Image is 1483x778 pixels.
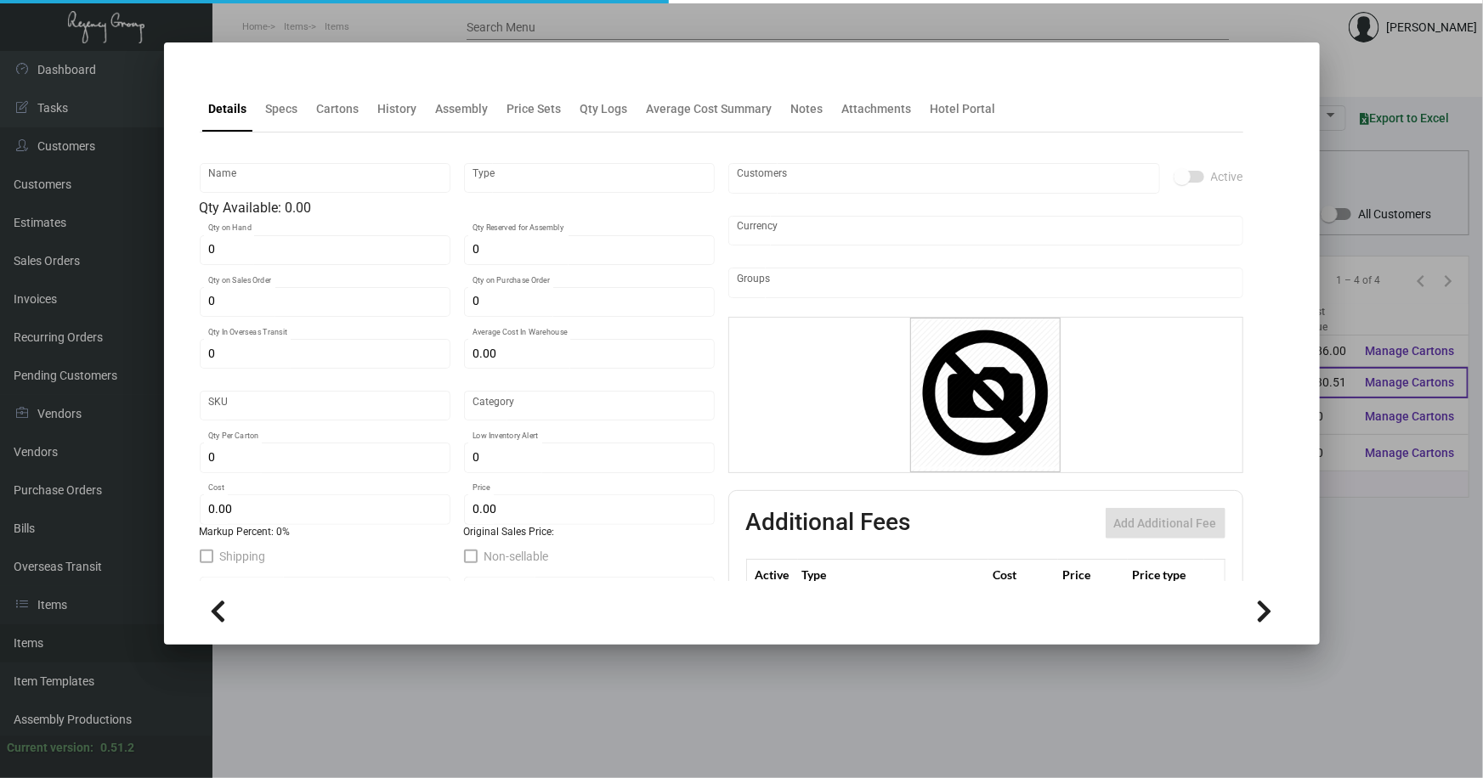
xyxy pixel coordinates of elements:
[378,100,417,118] div: History
[1128,560,1204,589] th: Price type
[436,100,489,118] div: Assembly
[209,100,247,118] div: Details
[484,546,549,567] span: Non-sellable
[798,560,988,589] th: Type
[1106,508,1225,538] button: Add Additional Fee
[931,100,996,118] div: Hotel Portal
[1058,560,1128,589] th: Price
[1114,516,1217,530] span: Add Additional Fee
[737,172,1151,185] input: Add new..
[791,100,824,118] div: Notes
[746,560,798,589] th: Active
[317,100,359,118] div: Cartons
[100,739,134,757] div: 0.51.2
[200,198,715,218] div: Qty Available: 0.00
[266,100,298,118] div: Specs
[988,560,1058,589] th: Cost
[7,739,93,757] div: Current version:
[647,100,773,118] div: Average Cost Summary
[737,276,1234,290] input: Add new..
[842,100,912,118] div: Attachments
[1211,166,1243,187] span: Active
[746,508,911,538] h2: Additional Fees
[507,100,562,118] div: Price Sets
[220,546,266,567] span: Shipping
[580,100,628,118] div: Qty Logs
